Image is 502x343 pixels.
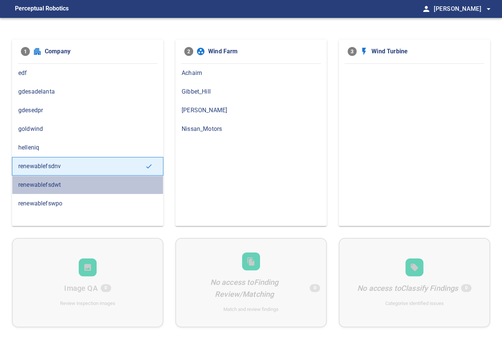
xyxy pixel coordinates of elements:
[18,106,157,115] span: gdesedpr
[12,101,163,120] div: gdesedpr
[175,101,327,120] div: [PERSON_NAME]
[184,47,193,56] span: 2
[18,87,157,96] span: gdesadelanta
[484,4,493,13] span: arrow_drop_down
[348,47,357,56] span: 3
[182,106,320,115] span: [PERSON_NAME]
[12,194,163,213] div: renewablefswpo
[371,47,481,56] span: Wind Turbine
[18,143,157,152] span: helleniq
[175,82,327,101] div: Gibbet_Hill
[18,199,157,208] span: renewablefswpo
[45,47,154,56] span: Company
[18,125,157,133] span: goldwind
[175,64,327,82] div: Achairn
[12,64,163,82] div: edf
[12,138,163,157] div: helleniq
[182,69,320,78] span: Achairn
[18,180,157,189] span: renewablefsdwt
[18,69,157,78] span: edf
[18,162,145,171] span: renewablefsdnv
[431,1,493,16] button: [PERSON_NAME]
[208,47,318,56] span: Wind Farm
[434,4,493,14] span: [PERSON_NAME]
[12,176,163,194] div: renewablefsdwt
[182,125,320,133] span: Nissan_Motors
[12,120,163,138] div: goldwind
[12,157,163,176] div: renewablefsdnv
[15,3,69,15] figcaption: Perceptual Robotics
[12,82,163,101] div: gdesadelanta
[422,4,431,13] span: person
[21,47,30,56] span: 1
[175,120,327,138] div: Nissan_Motors
[182,87,320,96] span: Gibbet_Hill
